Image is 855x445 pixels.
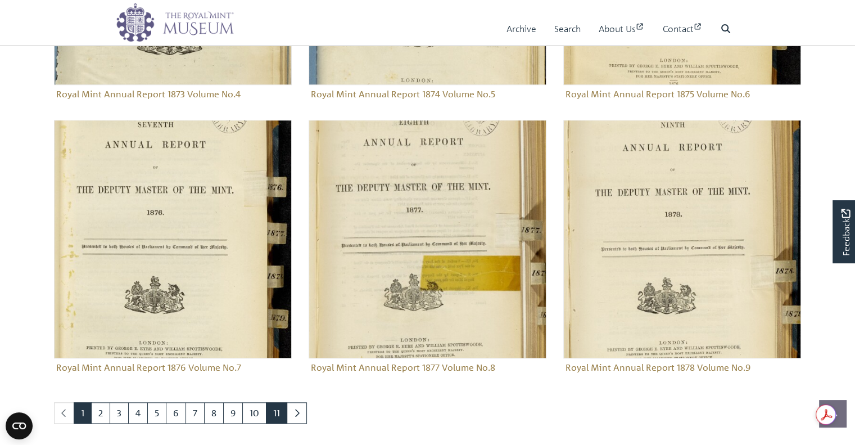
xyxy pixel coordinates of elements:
[223,402,243,424] a: Goto page 9
[554,13,581,45] a: Search
[166,402,186,424] a: Goto page 6
[74,402,92,424] span: Goto page 1
[663,13,703,45] a: Contact
[833,200,855,263] a: Would you like to provide feedback?
[563,120,801,376] a: Royal Mint Annual Report 1878 Volume No.9 Royal Mint Annual Report 1878 Volume No.9
[287,402,307,424] a: Next page
[819,400,846,427] button: Scroll to top
[300,120,555,393] div: Sub-collection
[563,120,801,358] img: Royal Mint Annual Report 1878 Volume No.9
[309,120,546,376] a: Royal Mint Annual Report 1877 Volume No.8 Royal Mint Annual Report 1877 Volume No.8
[242,402,266,424] a: Goto page 10
[54,402,74,424] li: Previous page
[266,402,287,424] a: Goto page 11
[147,402,166,424] a: Goto page 5
[116,3,234,42] img: logo_wide.png
[128,402,148,424] a: Goto page 4
[46,120,300,393] div: Sub-collection
[54,120,292,376] a: Royal Mint Annual Report 1876 Volume No.7 Royal Mint Annual Report 1876 Volume No.7
[204,402,224,424] a: Goto page 8
[599,13,645,45] a: About Us
[6,412,33,439] button: Open CMP widget
[506,13,536,45] a: Archive
[54,402,802,424] nav: pagination
[91,402,110,424] a: Goto page 2
[186,402,205,424] a: Goto page 7
[110,402,129,424] a: Goto page 3
[309,120,546,358] img: Royal Mint Annual Report 1877 Volume No.8
[555,120,809,393] div: Sub-collection
[54,120,292,358] img: Royal Mint Annual Report 1876 Volume No.7
[839,209,852,255] span: Feedback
